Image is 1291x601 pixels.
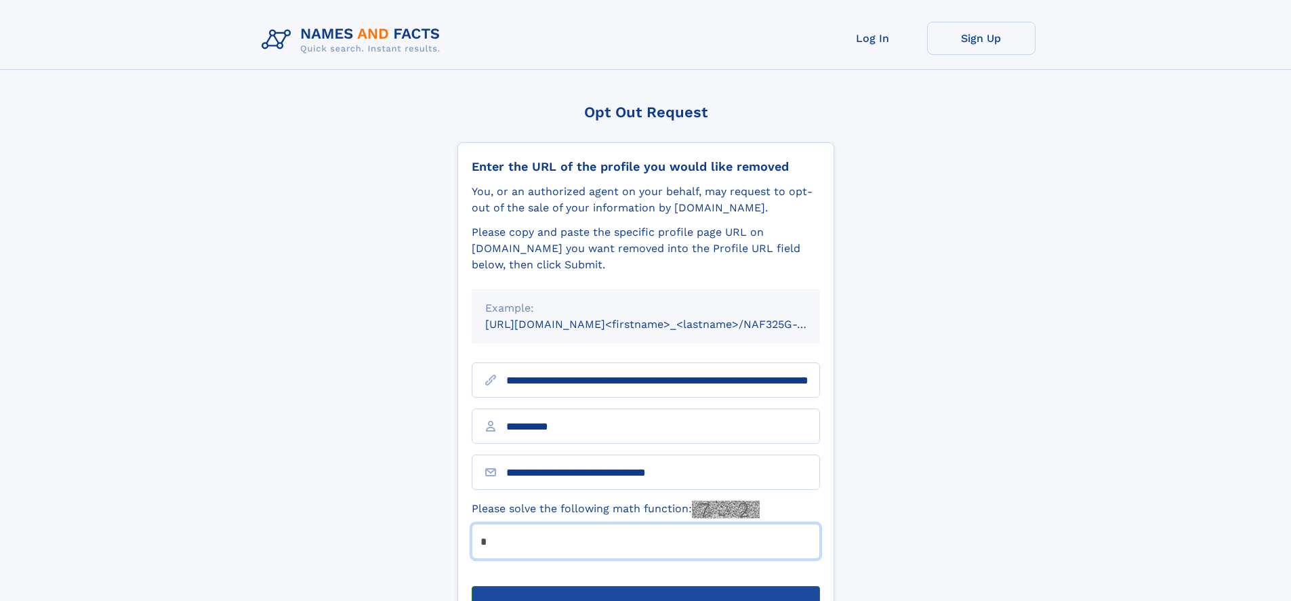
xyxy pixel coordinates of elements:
[472,224,820,273] div: Please copy and paste the specific profile page URL on [DOMAIN_NAME] you want removed into the Pr...
[927,22,1036,55] a: Sign Up
[472,159,820,174] div: Enter the URL of the profile you would like removed
[472,501,760,518] label: Please solve the following math function:
[485,300,806,316] div: Example:
[457,104,834,121] div: Opt Out Request
[819,22,927,55] a: Log In
[485,318,846,331] small: [URL][DOMAIN_NAME]<firstname>_<lastname>/NAF325G-xxxxxxxx
[472,184,820,216] div: You, or an authorized agent on your behalf, may request to opt-out of the sale of your informatio...
[256,22,451,58] img: Logo Names and Facts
